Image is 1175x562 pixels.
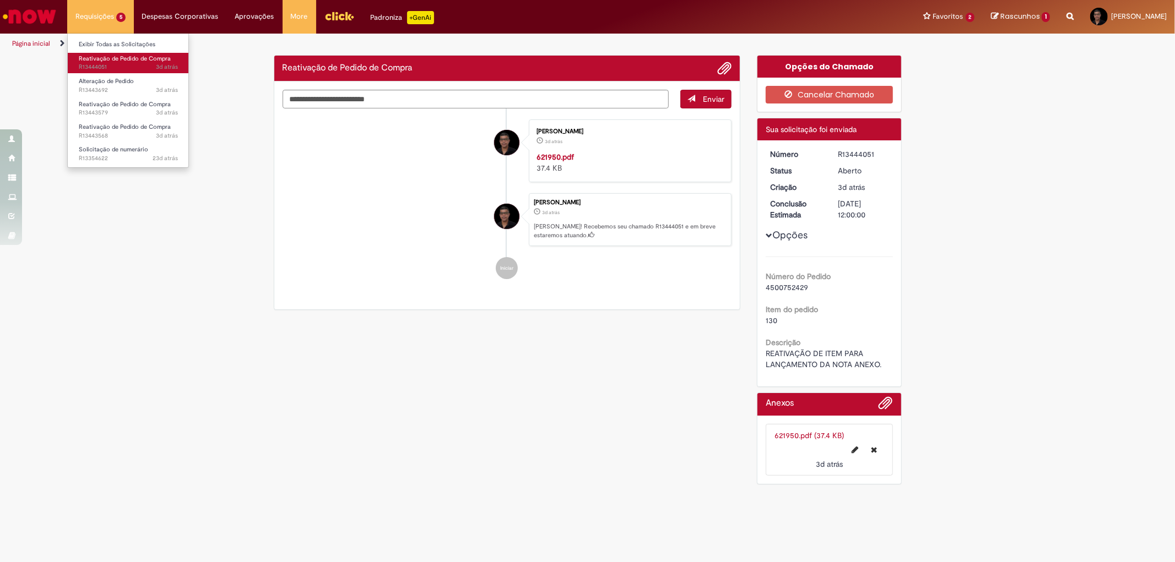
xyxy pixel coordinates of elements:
[816,459,843,469] time: 25/08/2025 12:23:57
[703,94,724,104] span: Enviar
[75,11,114,22] span: Requisições
[8,34,775,54] ul: Trilhas de página
[1,6,58,28] img: ServiceNow
[79,145,148,154] span: Solicitação de numerário
[371,11,434,24] div: Padroniza
[12,39,50,48] a: Página inicial
[283,63,413,73] h2: Reativação de Pedido de Compra Histórico de tíquete
[68,144,189,164] a: Aberto R13354622 : Solicitação de numerário
[766,337,800,347] b: Descrição
[757,56,901,78] div: Opções do Chamado
[156,86,178,94] span: 3d atrás
[142,11,219,22] span: Despesas Corporativas
[68,53,189,73] a: Aberto R13444051 : Reativação de Pedido de Compra
[79,123,171,131] span: Reativação de Pedido de Compra
[766,399,794,408] h2: Anexos
[79,154,178,163] span: R13354622
[766,315,777,325] span: 130
[494,130,519,155] div: Weldon Santos Barreto
[762,182,830,193] dt: Criação
[762,149,830,160] dt: Número
[153,154,178,162] span: 23d atrás
[838,182,865,192] time: 25/08/2025 12:23:59
[537,128,720,135] div: [PERSON_NAME]
[838,182,889,193] div: 25/08/2025 12:23:59
[865,441,884,459] button: Excluir 621950.pdf
[79,54,171,63] span: Reativação de Pedido de Compra
[494,204,519,229] div: Weldon Santos Barreto
[67,33,189,168] ul: Requisições
[291,11,308,22] span: More
[79,108,178,117] span: R13443579
[156,108,178,117] time: 25/08/2025 10:58:22
[966,13,975,22] span: 2
[879,396,893,416] button: Adicionar anexos
[324,8,354,24] img: click_logo_yellow_360x200.png
[545,138,562,145] time: 25/08/2025 12:23:57
[1042,12,1050,22] span: 1
[235,11,274,22] span: Aprovações
[537,152,574,162] a: 621950.pdf
[762,198,830,220] dt: Conclusão Estimada
[680,90,732,108] button: Enviar
[156,108,178,117] span: 3d atrás
[766,124,857,134] span: Sua solicitação foi enviada
[79,86,178,95] span: R13443692
[838,182,865,192] span: 3d atrás
[545,138,562,145] span: 3d atrás
[407,11,434,24] p: +GenAi
[68,39,189,51] a: Exibir Todas as Solicitações
[816,459,843,469] span: 3d atrás
[79,63,178,72] span: R13444051
[79,77,134,85] span: Alteração de Pedido
[991,12,1050,22] a: Rascunhos
[283,108,732,290] ul: Histórico de tíquete
[766,282,808,292] span: 4500752429
[283,90,669,108] textarea: Digite sua mensagem aqui...
[534,199,725,206] div: [PERSON_NAME]
[156,132,178,140] span: 3d atrás
[542,209,560,216] time: 25/08/2025 12:23:59
[537,151,720,173] div: 37.4 KB
[156,132,178,140] time: 25/08/2025 10:57:28
[766,86,893,103] button: Cancelar Chamado
[1111,12,1167,21] span: [PERSON_NAME]
[775,430,844,440] a: 621950.pdf (37.4 KB)
[79,100,171,108] span: Reativação de Pedido de Compra
[766,348,881,369] span: REATIVAÇÃO DE ITEM PARA LANÇAMENTO DA NOTA ANEXO.
[534,222,725,239] p: [PERSON_NAME]! Recebemos seu chamado R13444051 e em breve estaremos atuando.
[838,149,889,160] div: R13444051
[283,193,732,246] li: Weldon Santos Barreto
[762,165,830,176] dt: Status
[153,154,178,162] time: 05/08/2025 10:48:09
[1000,11,1040,21] span: Rascunhos
[717,61,732,75] button: Adicionar anexos
[79,132,178,140] span: R13443568
[68,99,189,119] a: Aberto R13443579 : Reativação de Pedido de Compra
[766,271,831,281] b: Número do Pedido
[68,121,189,141] a: Aberto R13443568 : Reativação de Pedido de Compra
[838,198,889,220] div: [DATE] 12:00:00
[846,441,865,459] button: Editar nome de arquivo 621950.pdf
[542,209,560,216] span: 3d atrás
[766,304,818,314] b: Item do pedido
[156,63,178,71] span: 3d atrás
[933,11,963,22] span: Favoritos
[116,13,126,22] span: 5
[838,165,889,176] div: Aberto
[68,75,189,96] a: Aberto R13443692 : Alteração de Pedido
